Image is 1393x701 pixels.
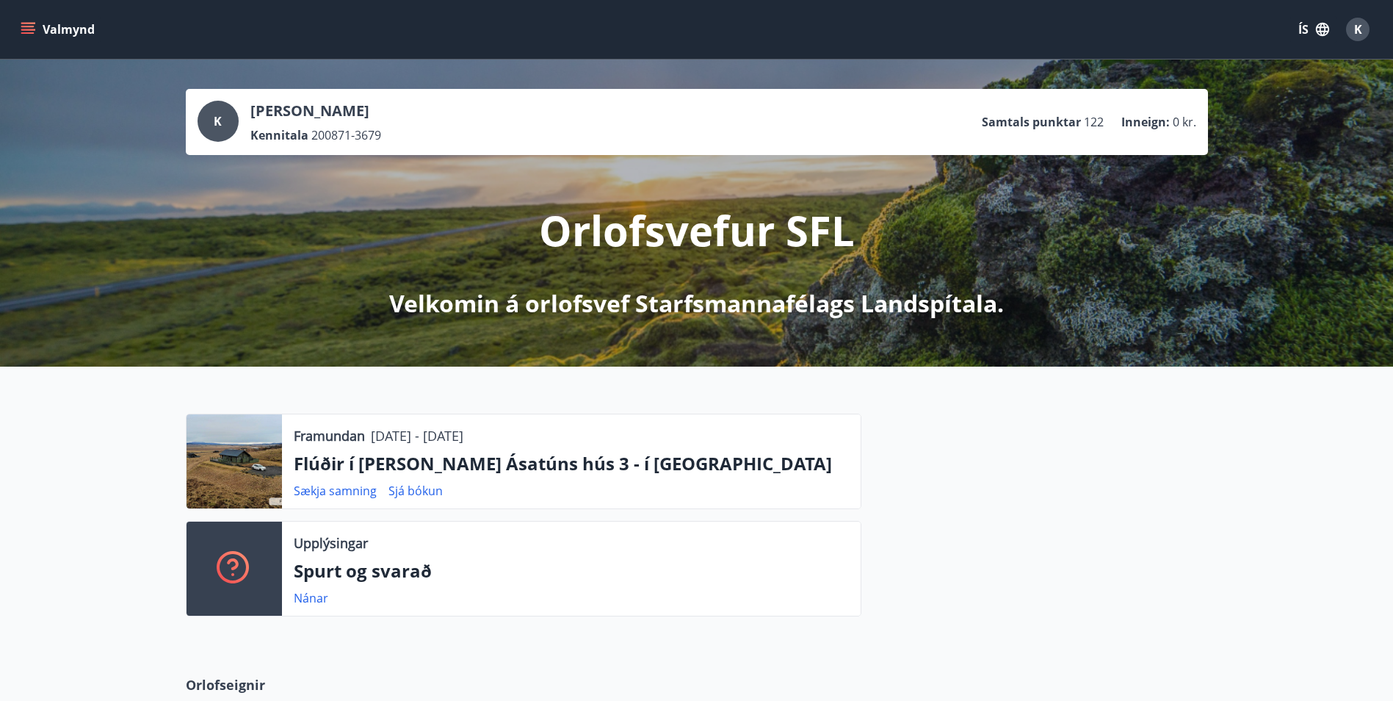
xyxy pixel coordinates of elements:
[1121,114,1170,130] p: Inneign :
[1340,12,1375,47] button: K
[1084,114,1104,130] span: 122
[186,675,265,694] span: Orlofseignir
[1290,16,1337,43] button: ÍS
[539,202,855,258] p: Orlofsvefur SFL
[1354,21,1362,37] span: K
[294,558,849,583] p: Spurt og svarað
[294,426,365,445] p: Framundan
[18,16,101,43] button: menu
[982,114,1081,130] p: Samtals punktar
[250,101,381,121] p: [PERSON_NAME]
[294,451,849,476] p: Flúðir í [PERSON_NAME] Ásatúns hús 3 - í [GEOGRAPHIC_DATA]
[1173,114,1196,130] span: 0 kr.
[311,127,381,143] span: 200871-3679
[250,127,308,143] p: Kennitala
[294,533,368,553] p: Upplýsingar
[389,287,1004,320] p: Velkomin á orlofsvef Starfsmannafélags Landspítala.
[294,483,377,499] a: Sækja samning
[214,113,222,129] span: K
[294,590,328,606] a: Nánar
[371,426,463,445] p: [DATE] - [DATE]
[388,483,443,499] a: Sjá bókun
